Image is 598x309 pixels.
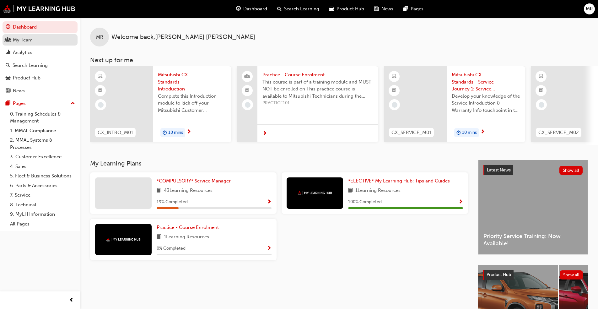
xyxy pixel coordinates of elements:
div: Product Hub [13,74,40,82]
span: news-icon [374,5,379,13]
span: booktick-icon [98,87,103,95]
span: Practice - Course Enrolment [262,71,373,79]
a: car-iconProduct Hub [324,3,369,15]
span: News [381,5,393,13]
span: search-icon [6,63,10,68]
span: book-icon [348,187,353,195]
img: mmal [298,191,332,195]
span: *ELECTIVE* My Learning Hub: Tips and Guides [348,178,450,184]
a: *ELECTIVE* My Learning Hub: Tips and Guides [348,177,452,185]
span: Show Progress [267,246,272,252]
span: CX_SERVICE_M01 [391,129,431,136]
div: My Team [13,36,33,44]
span: Mitsubishi CX Standards - Introduction [158,71,226,93]
span: Dashboard [243,5,267,13]
span: Develop your knowledge of the Service Introduction & Warranty Info touchpoint in the Customer Exc... [452,93,520,114]
span: pages-icon [6,101,10,106]
img: mmal [106,237,141,241]
span: Search Learning [284,5,319,13]
span: 1 Learning Resources [164,233,209,241]
div: Pages [13,100,26,107]
span: MR [586,5,593,13]
span: learningResourceType_ELEARNING-icon [392,73,396,81]
a: 0. Training Schedules & Management [8,109,78,126]
span: chart-icon [6,50,10,56]
a: search-iconSearch Learning [272,3,324,15]
span: Practice - Course Enrolment [157,225,219,230]
a: 7. Service [8,190,78,200]
span: booktick-icon [392,87,396,95]
span: book-icon [157,187,161,195]
a: Latest NewsShow all [483,165,583,175]
span: pages-icon [403,5,408,13]
span: learningResourceType_ELEARNING-icon [98,73,103,81]
a: Product HubShow all [483,270,583,280]
span: 10 mins [462,129,477,136]
span: people-icon [245,73,250,81]
span: learningRecordVerb_NONE-icon [98,102,104,108]
button: Show all [560,270,583,279]
span: learningRecordVerb_NONE-icon [392,102,397,108]
span: learningRecordVerb_NONE-icon [539,102,544,108]
span: next-icon [186,129,191,135]
span: Latest News [487,167,511,173]
span: prev-icon [69,296,74,304]
a: guage-iconDashboard [231,3,272,15]
span: news-icon [6,88,10,94]
a: 9. MyLH Information [8,209,78,219]
a: 1. MMAL Compliance [8,126,78,136]
a: 8. Technical [8,200,78,210]
span: duration-icon [456,129,461,137]
span: car-icon [6,75,10,81]
span: up-icon [71,100,75,108]
img: mmal [3,5,75,13]
span: PRACTICE101 [262,100,373,107]
span: 0 % Completed [157,245,186,252]
span: Show Progress [267,199,272,205]
a: pages-iconPages [398,3,428,15]
a: news-iconNews [369,3,398,15]
span: next-icon [262,131,267,137]
span: 43 Learning Resources [164,187,213,195]
a: *COMPULSORY* Service Manager [157,177,233,185]
span: book-icon [157,233,161,241]
a: 5. Fleet & Business Solutions [8,171,78,181]
span: CX_SERVICE_M02 [538,129,579,136]
span: CX_INTRO_M01 [98,129,133,136]
div: News [13,87,25,95]
span: 1 Learning Resources [355,187,401,195]
span: Welcome back , [PERSON_NAME] [PERSON_NAME] [111,34,255,41]
button: Show Progress [267,245,272,252]
span: search-icon [277,5,282,13]
span: Mitsubishi CX Standards - Service Journey 1: Service Introduction & Warranty Info [452,71,520,93]
a: Product Hub [3,72,78,84]
span: duration-icon [163,129,167,137]
span: Pages [411,5,423,13]
button: MR [584,3,595,14]
h3: My Learning Plans [90,160,468,167]
a: Practice - Course EnrolmentThis course is part of a training module and MUST NOT be enrolled on T... [237,66,378,142]
span: 19 % Completed [157,198,188,206]
a: Dashboard [3,21,78,33]
span: Complete this Introduction module to kick off your Mitsubishi Customer Excellence (CX) Standards ... [158,93,226,114]
span: Product Hub [337,5,364,13]
span: learningRecordVerb_NONE-icon [245,102,251,108]
h3: Next up for me [80,57,598,64]
span: booktick-icon [539,87,543,95]
a: CX_INTRO_M01Mitsubishi CX Standards - IntroductionComplete this Introduction module to kick off y... [90,66,231,142]
button: Pages [3,98,78,109]
button: Show all [559,166,583,175]
span: Show Progress [458,199,463,205]
a: My Team [3,34,78,46]
span: people-icon [6,37,10,43]
a: Latest NewsShow allPriority Service Training: Now Available! [478,160,588,255]
span: Priority Service Training: Now Available! [483,233,583,247]
span: *COMPULSORY* Service Manager [157,178,231,184]
span: Product Hub [487,272,511,277]
span: next-icon [480,129,485,135]
div: Search Learning [13,62,48,69]
a: All Pages [8,219,78,229]
span: booktick-icon [245,87,250,95]
span: This course is part of a training module and MUST NOT be enrolled on This practice course is avai... [262,79,373,100]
